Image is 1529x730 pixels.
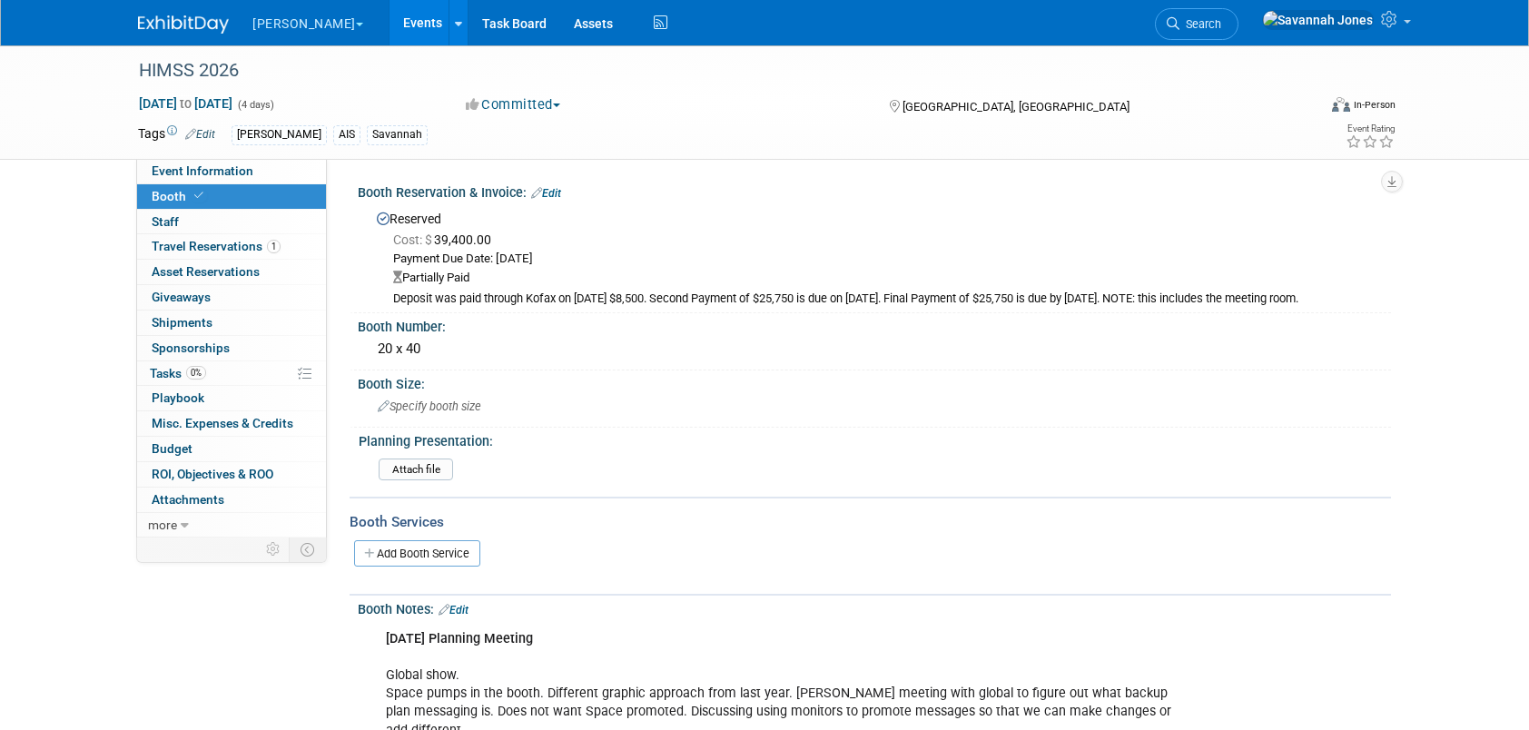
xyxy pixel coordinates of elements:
i: Booth reservation complete [194,191,203,201]
span: Cost: $ [393,232,434,247]
a: Event Information [137,159,326,183]
div: Reserved [371,205,1377,307]
a: Shipments [137,311,326,335]
b: [DATE] Planning Meeting [386,631,533,646]
span: Specify booth size [378,400,481,413]
span: 1 [267,240,281,253]
span: Sponsorships [152,340,230,355]
a: Add Booth Service [354,540,480,567]
span: to [177,96,194,111]
div: Event Rating [1346,124,1395,133]
span: Attachments [152,492,224,507]
td: Personalize Event Tab Strip [258,538,290,561]
a: ROI, Objectives & ROO [137,462,326,487]
span: Playbook [152,390,204,405]
div: Planning Presentation: [359,428,1383,450]
span: [DATE] [DATE] [138,95,233,112]
span: [GEOGRAPHIC_DATA], [GEOGRAPHIC_DATA] [903,100,1129,113]
a: Tasks0% [137,361,326,386]
span: Search [1179,17,1221,31]
div: 20 x 40 [371,335,1377,363]
td: Tags [138,124,215,145]
button: Committed [459,95,567,114]
div: Booth Notes: [358,596,1391,619]
a: Misc. Expenses & Credits [137,411,326,436]
img: Format-Inperson.png [1332,97,1350,112]
a: Travel Reservations1 [137,234,326,259]
div: Partially Paid [393,270,1377,287]
td: Toggle Event Tabs [290,538,327,561]
a: Edit [185,128,215,141]
span: Misc. Expenses & Credits [152,416,293,430]
span: Giveaways [152,290,211,304]
div: AIS [333,125,360,144]
span: Event Information [152,163,253,178]
span: Booth [152,189,207,203]
img: ExhibitDay [138,15,229,34]
div: Booth Number: [358,313,1391,336]
span: Budget [152,441,192,456]
a: Sponsorships [137,336,326,360]
span: ROI, Objectives & ROO [152,467,273,481]
div: Deposit was paid through Kofax on [DATE] $8,500. Second Payment of $25,750 is due on [DATE]. Fina... [393,291,1377,307]
span: more [148,518,177,532]
a: Budget [137,437,326,461]
span: Asset Reservations [152,264,260,279]
span: Tasks [150,366,206,380]
span: 39,400.00 [393,232,498,247]
a: Attachments [137,488,326,512]
div: Booth Services [350,512,1391,532]
a: more [137,513,326,538]
div: Payment Due Date: [DATE] [393,251,1377,268]
div: HIMSS 2026 [133,54,1288,87]
a: Giveaways [137,285,326,310]
a: Playbook [137,386,326,410]
span: Staff [152,214,179,229]
span: (4 days) [236,99,274,111]
img: Savannah Jones [1262,10,1374,30]
div: Booth Reservation & Invoice: [358,179,1391,202]
a: Staff [137,210,326,234]
a: Booth [137,184,326,209]
div: [PERSON_NAME] [232,125,327,144]
a: Search [1155,8,1238,40]
a: Asset Reservations [137,260,326,284]
div: In-Person [1353,98,1396,112]
div: Event Format [1208,94,1396,122]
span: 0% [186,366,206,380]
a: Edit [531,187,561,200]
span: Shipments [152,315,212,330]
div: Savannah [367,125,428,144]
a: Edit [439,604,469,617]
span: Travel Reservations [152,239,281,253]
div: Booth Size: [358,370,1391,393]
